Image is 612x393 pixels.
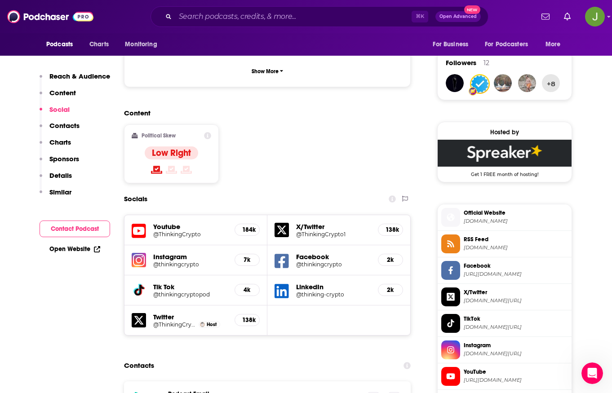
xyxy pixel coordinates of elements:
h5: X/Twitter [296,222,371,231]
button: +8 [542,74,560,92]
a: Official Website[DOMAIN_NAME] [441,208,568,227]
p: Sponsors [49,155,79,163]
a: X/Twitter[DOMAIN_NAME][URL] [441,287,568,306]
button: Open AdvancedNew [435,11,481,22]
h5: 2k [386,286,395,294]
a: Spreaker Deal: Get 1 FREE month of hosting! [438,140,572,177]
img: User Profile [585,7,605,26]
span: twitter.com/ThinkingCrypto1 [464,297,568,304]
button: Details [40,171,72,188]
span: spreaker.com [464,244,568,251]
a: @ThinkingCrypto1 [153,321,196,328]
a: RSS Feed[DOMAIN_NAME] [441,234,568,253]
button: open menu [539,36,572,53]
p: Details [49,171,72,180]
iframe: Intercom live chat [581,362,603,384]
span: Official Website [464,209,568,217]
h2: Socials [124,190,147,208]
a: p3p3 [518,74,536,92]
img: iconImage [132,253,146,267]
span: More [545,38,561,51]
span: Logged in as jon47193 [585,7,605,26]
h2: Contacts [124,357,154,374]
h5: Tik Tok [153,283,227,291]
span: https://www.facebook.com/thinkingcrypto [464,271,568,278]
a: TikTok[DOMAIN_NAME][URL] [441,314,568,333]
button: open menu [426,36,479,53]
p: Similar [49,188,71,196]
img: Tony Edward [200,322,205,327]
a: Facebook[URL][DOMAIN_NAME] [441,261,568,280]
h5: Instagram [153,252,227,261]
h2: Political Skew [142,132,176,139]
img: alisyad11ali [471,75,489,93]
h5: @ThinkingCrypto [153,231,227,238]
a: Show notifications dropdown [560,9,574,24]
span: Instagram [464,341,568,349]
span: Followers [446,58,476,67]
a: Open Website [49,245,100,253]
button: Social [40,105,70,122]
h2: Content [124,109,404,117]
button: open menu [40,36,84,53]
a: @ThinkingCrypto1 [296,231,371,238]
img: Podchaser - Follow, Share and Rate Podcasts [7,8,93,25]
a: @thinkingcryptopod [153,291,227,298]
span: X/Twitter [464,288,568,296]
button: Contact Podcast [40,221,110,237]
span: Open Advanced [439,14,477,19]
img: User Badge Icon [468,87,477,96]
a: Charts [84,36,114,53]
span: For Podcasters [485,38,528,51]
button: Reach & Audience [40,72,110,88]
div: 12 [483,59,489,67]
h5: 4k [242,286,252,294]
span: instagram.com/thinkingcrypto [464,350,568,357]
h5: 2k [386,256,395,264]
a: Show notifications dropdown [538,9,553,24]
span: Host [207,322,217,327]
h5: 138k [242,316,252,324]
p: Social [49,105,70,114]
button: Sponsors [40,155,79,171]
button: open menu [119,36,169,53]
span: Monitoring [125,38,157,51]
span: tiktok.com/@thinkingcryptopod [464,324,568,331]
img: CreativeHill [446,74,464,92]
img: deckard.d870 [494,74,512,92]
span: ⌘ K [412,11,428,22]
span: For Business [433,38,468,51]
a: Instagram[DOMAIN_NAME][URL] [441,340,568,359]
h5: Facebook [296,252,371,261]
input: Search podcasts, credits, & more... [175,9,412,24]
h4: Low Right [152,147,191,159]
h5: Youtube [153,222,227,231]
h5: LinkedIn [296,283,371,291]
a: @thinking-crypto [296,291,371,298]
button: Content [40,88,76,105]
button: Show profile menu [585,7,605,26]
span: TikTok [464,315,568,323]
span: thinkingcrypto.com [464,218,568,225]
button: Show More [132,63,403,79]
a: @thinkingcrypto [296,261,371,268]
div: Hosted by [438,128,572,136]
span: Charts [89,38,109,51]
button: Charts [40,138,71,155]
span: YouTube [464,368,568,376]
span: Podcasts [46,38,73,51]
p: Charts [49,138,71,146]
a: @thinkingcrypto [153,261,227,268]
h5: 184k [242,226,252,234]
p: Reach & Audience [49,72,110,80]
button: open menu [479,36,541,53]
